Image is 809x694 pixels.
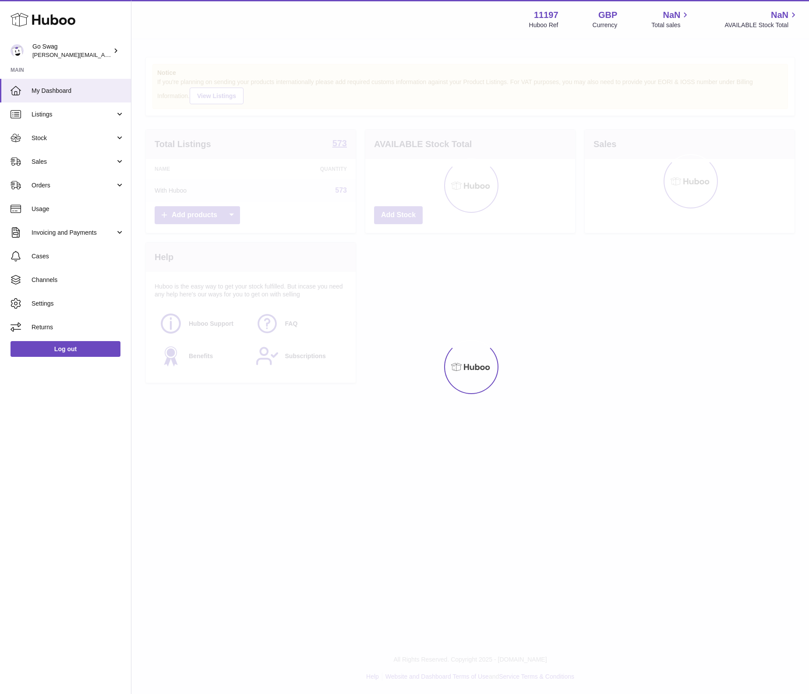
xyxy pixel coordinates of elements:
[32,51,176,58] span: [PERSON_NAME][EMAIL_ADDRESS][DOMAIN_NAME]
[32,134,115,142] span: Stock
[11,341,120,357] a: Log out
[32,181,115,190] span: Orders
[724,9,798,29] a: NaN AVAILABLE Stock Total
[32,229,115,237] span: Invoicing and Payments
[32,252,124,261] span: Cases
[593,21,618,29] div: Currency
[32,205,124,213] span: Usage
[771,9,788,21] span: NaN
[663,9,680,21] span: NaN
[529,21,558,29] div: Huboo Ref
[724,21,798,29] span: AVAILABLE Stock Total
[651,21,690,29] span: Total sales
[32,42,111,59] div: Go Swag
[32,276,124,284] span: Channels
[534,9,558,21] strong: 11197
[32,299,124,308] span: Settings
[32,87,124,95] span: My Dashboard
[32,110,115,119] span: Listings
[651,9,690,29] a: NaN Total sales
[32,323,124,331] span: Returns
[32,158,115,166] span: Sales
[598,9,617,21] strong: GBP
[11,44,24,57] img: leigh@goswag.com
